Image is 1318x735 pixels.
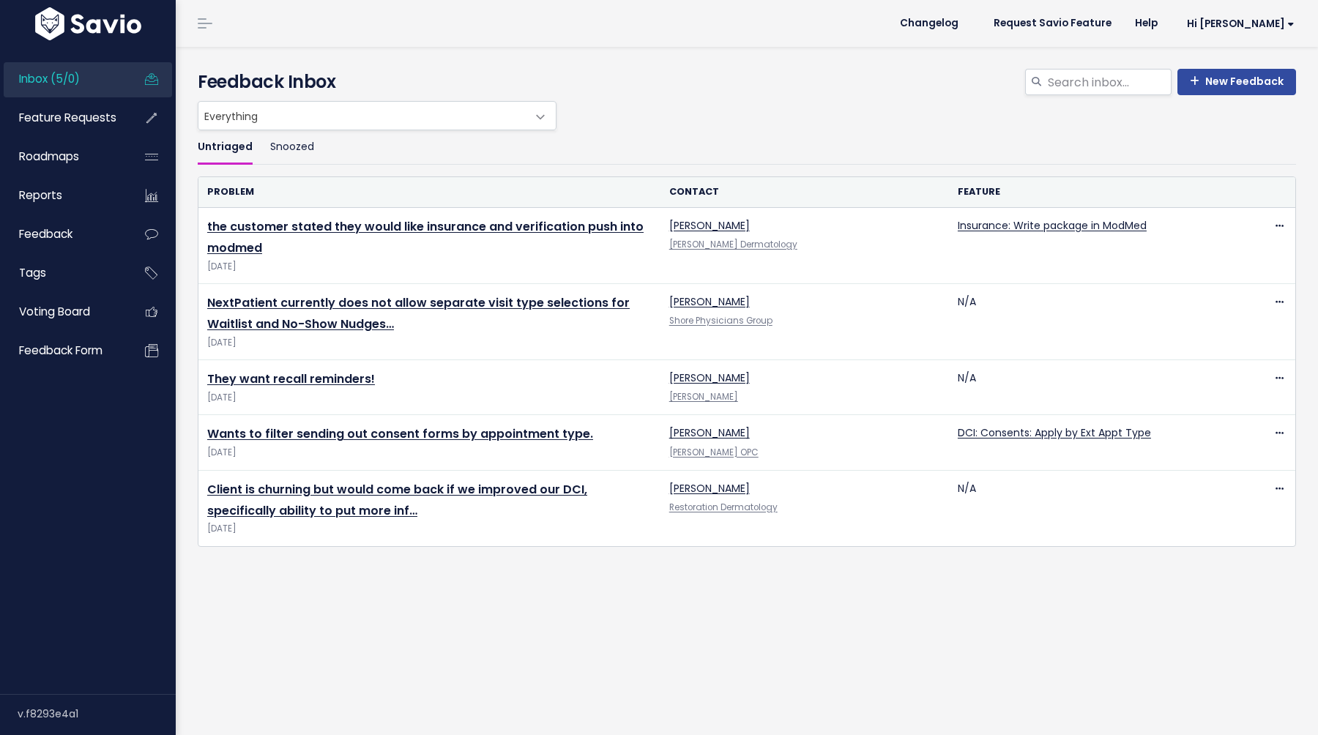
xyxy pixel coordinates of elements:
[4,217,122,251] a: Feedback
[958,218,1147,233] a: Insurance: Write package in ModMed
[198,69,1296,95] h4: Feedback Inbox
[19,265,46,280] span: Tags
[669,239,797,250] a: [PERSON_NAME] Dermatology
[669,447,759,458] a: [PERSON_NAME] OPC
[207,218,644,256] a: the customer stated they would like insurance and verification push into modmed
[900,18,958,29] span: Changelog
[949,177,1237,207] th: Feature
[270,130,314,165] a: Snoozed
[207,335,652,351] span: [DATE]
[207,445,652,460] span: [DATE]
[1169,12,1306,35] a: Hi [PERSON_NAME]
[207,259,652,275] span: [DATE]
[19,343,103,358] span: Feedback form
[19,304,90,319] span: Voting Board
[19,187,62,203] span: Reports
[19,226,72,242] span: Feedback
[4,334,122,367] a: Feedback form
[1046,69,1172,95] input: Search inbox...
[4,179,122,212] a: Reports
[669,294,750,309] a: [PERSON_NAME]
[4,295,122,329] a: Voting Board
[4,256,122,290] a: Tags
[669,425,750,440] a: [PERSON_NAME]
[207,390,652,406] span: [DATE]
[207,370,375,387] a: They want recall reminders!
[669,481,750,496] a: [PERSON_NAME]
[4,101,122,135] a: Feature Requests
[949,284,1237,360] td: N/A
[1177,69,1296,95] a: New Feedback
[949,470,1237,546] td: N/A
[198,130,1296,165] ul: Filter feature requests
[207,521,652,537] span: [DATE]
[958,425,1151,440] a: DCI: Consents: Apply by Ext Appt Type
[19,149,79,164] span: Roadmaps
[198,177,660,207] th: Problem
[669,218,750,233] a: [PERSON_NAME]
[949,360,1237,415] td: N/A
[31,7,145,40] img: logo-white.9d6f32f41409.svg
[1187,18,1295,29] span: Hi [PERSON_NAME]
[207,294,630,332] a: NextPatient currently does not allow separate visit type selections for Waitlist and No-Show Nudges…
[1123,12,1169,34] a: Help
[4,62,122,96] a: Inbox (5/0)
[669,501,778,513] a: Restoration Dermatology
[4,140,122,174] a: Roadmaps
[19,110,116,125] span: Feature Requests
[19,71,80,86] span: Inbox (5/0)
[669,370,750,385] a: [PERSON_NAME]
[669,391,738,403] a: [PERSON_NAME]
[660,177,949,207] th: Contact
[198,102,526,130] span: Everything
[207,481,587,519] a: Client is churning but would come back if we improved our DCI, specifically ability to put more inf…
[198,130,253,165] a: Untriaged
[18,695,176,733] div: v.f8293e4a1
[669,315,772,327] a: Shore Physicians Group
[207,425,593,442] a: Wants to filter sending out consent forms by appointment type.
[982,12,1123,34] a: Request Savio Feature
[198,101,556,130] span: Everything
